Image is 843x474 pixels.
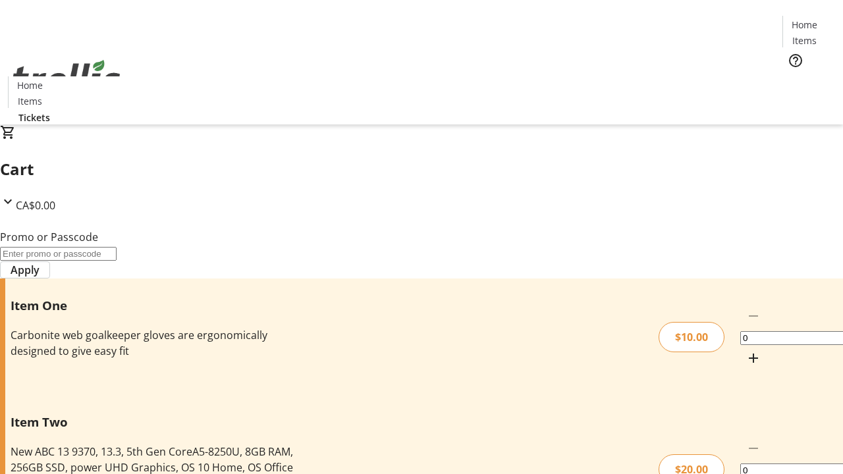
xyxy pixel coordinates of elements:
button: Increment by one [740,345,767,371]
a: Items [9,94,51,108]
div: $10.00 [659,322,724,352]
img: Orient E2E Organization n8Uh8VXFSN's Logo [8,45,125,111]
div: Carbonite web goalkeeper gloves are ergonomically designed to give easy fit [11,327,298,359]
span: Home [792,18,817,32]
span: Items [18,94,42,108]
a: Tickets [782,76,835,90]
a: Tickets [8,111,61,124]
span: Items [792,34,817,47]
span: Tickets [18,111,50,124]
h3: Item Two [11,413,298,431]
span: Apply [11,262,40,278]
span: Home [17,78,43,92]
button: Help [782,47,809,74]
h3: Item One [11,296,298,315]
a: Home [783,18,825,32]
a: Items [783,34,825,47]
span: Tickets [793,76,825,90]
span: CA$0.00 [16,198,55,213]
a: Home [9,78,51,92]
